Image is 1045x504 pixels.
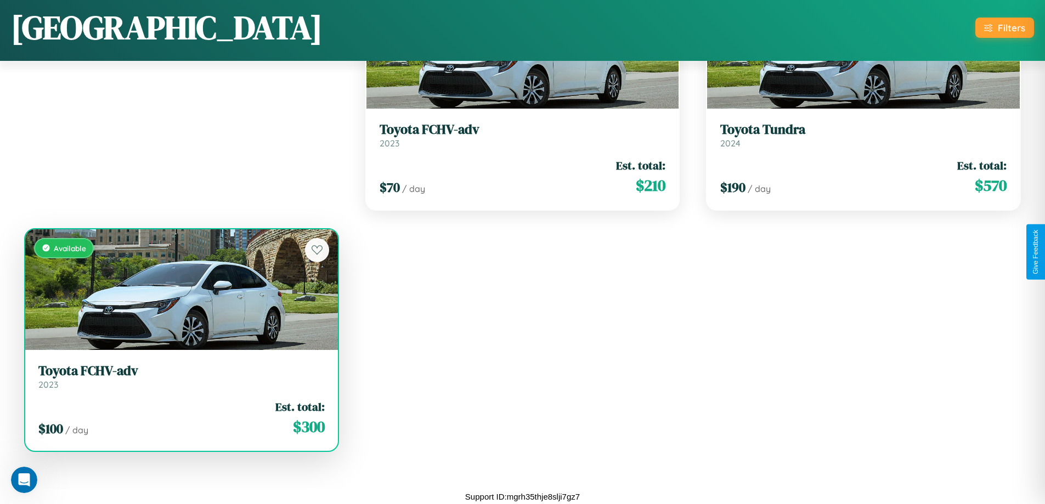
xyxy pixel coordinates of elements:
[54,243,86,253] span: Available
[65,424,88,435] span: / day
[38,420,63,438] span: $ 100
[275,399,325,415] span: Est. total:
[748,183,771,194] span: / day
[380,138,399,149] span: 2023
[720,122,1007,149] a: Toyota Tundra2024
[465,489,580,504] p: Support ID: mgrh35thje8slji7gz7
[38,363,325,379] h3: Toyota FCHV-adv
[636,174,665,196] span: $ 210
[998,22,1025,33] div: Filters
[293,416,325,438] span: $ 300
[380,122,666,149] a: Toyota FCHV-adv2023
[616,157,665,173] span: Est. total:
[1032,230,1040,274] div: Give Feedback
[720,178,745,196] span: $ 190
[38,379,58,390] span: 2023
[380,122,666,138] h3: Toyota FCHV-adv
[720,122,1007,138] h3: Toyota Tundra
[720,138,741,149] span: 2024
[957,157,1007,173] span: Est. total:
[11,467,37,493] iframe: Intercom live chat
[975,174,1007,196] span: $ 570
[975,18,1034,38] button: Filters
[402,183,425,194] span: / day
[11,5,323,50] h1: [GEOGRAPHIC_DATA]
[380,178,400,196] span: $ 70
[38,363,325,390] a: Toyota FCHV-adv2023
